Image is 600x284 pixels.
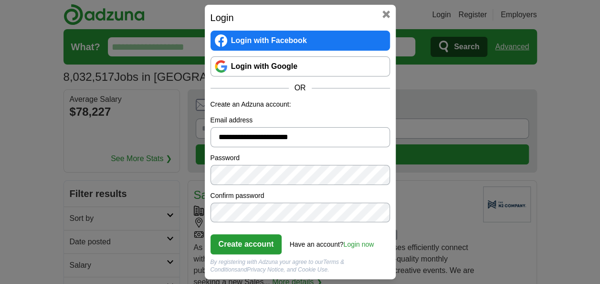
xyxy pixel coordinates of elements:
[211,153,390,163] label: Password
[211,234,282,254] button: Create account
[211,11,390,25] h2: Login
[211,56,390,76] a: Login with Google
[211,115,390,125] label: Email address
[211,191,390,201] label: Confirm password
[247,266,284,273] a: Privacy Notice
[211,259,345,273] a: Terms & Conditions
[290,234,374,250] div: Have an account?
[211,99,390,109] p: Create an Adzuna account:
[343,240,374,248] a: Login now
[211,258,390,273] div: By registering with Adzuna your agree to our and , and Cookie Use.
[211,31,390,51] a: Login with Facebook
[289,82,312,94] span: OR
